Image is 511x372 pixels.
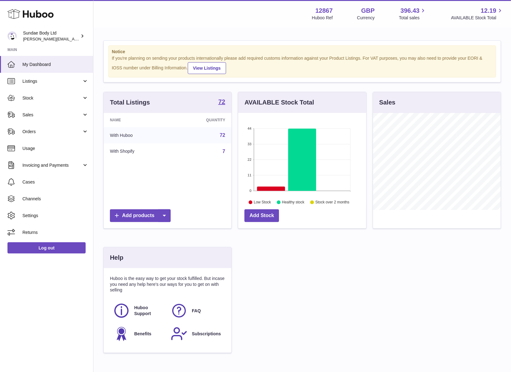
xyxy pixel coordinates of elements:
a: 12.19 AVAILABLE Stock Total [451,7,504,21]
span: [PERSON_NAME][EMAIL_ADDRESS][DOMAIN_NAME] [23,36,125,41]
h3: Sales [379,98,395,107]
span: 396.43 [400,7,419,15]
span: Orders [22,129,82,135]
span: Cases [22,179,88,185]
a: 72 [218,99,225,106]
div: Currency [357,15,375,21]
span: My Dashboard [22,62,88,67]
text: Stock over 2 months [315,200,349,204]
a: Add Stock [244,209,279,222]
span: FAQ [192,308,201,314]
div: If you're planning on sending your products internationally please add required customs informati... [112,55,493,74]
a: 72 [220,133,225,138]
strong: 72 [218,99,225,105]
span: Usage [22,146,88,151]
text: 44 [248,127,252,130]
h3: Total Listings [110,98,150,107]
a: Benefits [113,325,164,342]
a: 396.43 Total sales [399,7,427,21]
text: Low Stock [254,200,271,204]
div: Sundae Body Ltd [23,30,79,42]
span: Benefits [134,331,151,337]
span: Invoicing and Payments [22,162,82,168]
span: Sales [22,112,82,118]
a: FAQ [171,302,222,319]
span: AVAILABLE Stock Total [451,15,504,21]
text: 0 [250,189,252,193]
a: View Listings [188,62,226,74]
span: Returns [22,230,88,235]
a: Add products [110,209,171,222]
td: With Huboo [104,127,173,143]
span: Listings [22,78,82,84]
h3: Help [110,253,123,262]
td: With Shopify [104,143,173,160]
strong: GBP [361,7,375,15]
text: 22 [248,158,252,161]
p: Huboo is the easy way to get your stock fulfilled. But incase you need any help here's our ways f... [110,276,225,293]
text: 33 [248,142,252,146]
text: 11 [248,173,252,177]
span: Stock [22,95,82,101]
th: Quantity [173,113,231,127]
span: 12.19 [481,7,496,15]
span: Settings [22,213,88,219]
div: Huboo Ref [312,15,333,21]
span: Huboo Support [134,305,164,317]
a: Log out [7,242,86,253]
text: Healthy stock [282,200,305,204]
strong: 12867 [315,7,333,15]
span: Total sales [399,15,427,21]
span: Subscriptions [192,331,221,337]
th: Name [104,113,173,127]
h3: AVAILABLE Stock Total [244,98,314,107]
a: Subscriptions [171,325,222,342]
strong: Notice [112,49,493,55]
a: Huboo Support [113,302,164,319]
span: Channels [22,196,88,202]
img: dianne@sundaebody.com [7,31,17,41]
a: 7 [222,149,225,154]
